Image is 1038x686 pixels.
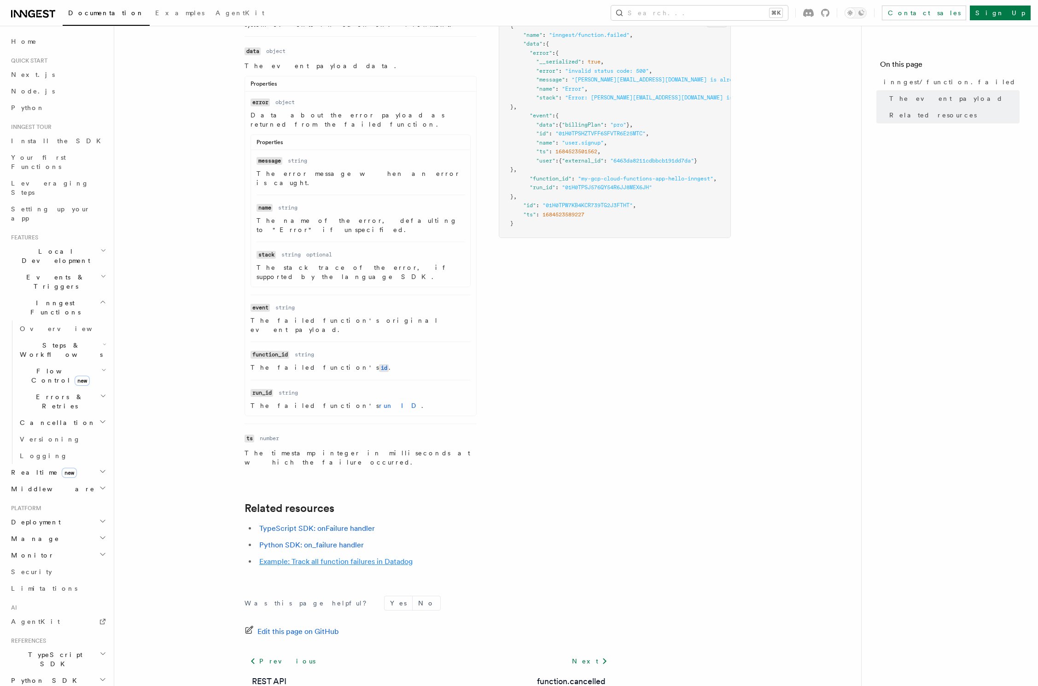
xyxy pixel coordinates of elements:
span: Next.js [11,71,55,78]
a: Examples [150,3,210,25]
a: TypeScript SDK: onFailure handler [259,524,375,533]
span: new [75,376,90,386]
button: Middleware [7,481,108,497]
span: References [7,637,46,645]
dd: object [266,47,286,55]
a: Related resources [245,502,334,515]
span: Home [11,37,37,46]
button: Realtimenew [7,464,108,481]
span: : [581,58,584,65]
div: Properties [245,80,476,92]
span: Deployment [7,517,61,527]
button: Inngest Functions [7,295,108,320]
span: "error" [536,68,559,74]
span: Inngest Functions [7,298,99,317]
dd: string [288,157,307,164]
span: , [604,140,607,146]
span: "id" [523,202,536,209]
span: Manage [7,534,59,543]
a: Edit this page on GitHub [245,625,339,638]
span: : [555,122,559,128]
button: Flow Controlnew [16,363,108,389]
span: , [513,193,517,200]
span: "billingPlan" [562,122,604,128]
span: , [633,202,636,209]
p: The failed function's original event payload. [251,316,471,334]
button: No [413,596,440,610]
span: "01H0TPSJ576QY54R6JJ8MEX6JH" [562,184,652,191]
span: Monitor [7,551,54,560]
button: TypeScript SDK [7,646,108,672]
span: new [62,468,77,478]
span: Quick start [7,57,47,64]
button: Toggle dark mode [845,7,867,18]
span: "01H0TPW7KB4KCR739TG2J3FTHT" [542,202,633,209]
span: Local Development [7,247,100,265]
a: run ID [379,402,421,409]
span: , [584,86,588,92]
span: } [694,157,697,164]
code: message [257,157,282,165]
a: Related resources [886,107,1020,123]
span: : [604,122,607,128]
span: "id" [536,130,549,137]
a: AgentKit [210,3,270,25]
span: Events & Triggers [7,273,100,291]
dd: object [275,99,295,106]
span: Examples [155,9,204,17]
span: Leveraging Steps [11,180,89,196]
dd: number [260,435,279,442]
span: { [559,122,562,128]
span: true [588,58,601,65]
span: , [713,175,717,182]
code: name [257,204,273,212]
span: "name" [536,86,555,92]
code: data [245,47,261,55]
p: The stack trace of the error, if supported by the language SDK. [257,263,465,281]
span: Limitations [11,585,77,592]
span: "event" [530,112,552,119]
a: Python SDK: on_failure handler [259,541,364,549]
span: Cancellation [16,418,96,427]
span: AgentKit [11,618,60,625]
span: { [555,50,559,56]
span: Edit this page on GitHub [257,625,339,638]
span: 1684523589227 [542,211,584,218]
a: Next [566,653,613,669]
span: Flow Control [16,366,101,385]
span: Middleware [7,484,95,494]
span: : [555,184,559,191]
span: { [546,41,549,47]
span: AI [7,604,17,611]
p: The error message when an error is caught. [257,169,465,187]
span: Errors & Retries [16,392,100,411]
a: Contact sales [882,6,966,20]
span: "Error" [562,86,584,92]
span: "ts" [536,148,549,155]
dd: string [278,204,297,211]
a: inngest/function.failed [880,74,1020,90]
span: : [555,86,559,92]
p: Data about the error payload as returned from the failed function. [251,110,471,129]
span: : [559,68,562,74]
span: "user" [536,157,555,164]
kbd: ⌘K [770,8,782,17]
a: Logging [16,448,108,464]
span: } [510,104,513,110]
button: Deployment [7,514,108,530]
code: ts [245,435,254,442]
span: , [513,104,517,110]
a: id [379,364,389,371]
a: Node.js [7,83,108,99]
a: Sign Up [970,6,1031,20]
span: Setting up your app [11,205,90,222]
span: Documentation [68,9,144,17]
span: Logging [20,452,68,459]
span: : [536,211,539,218]
span: Versioning [20,436,81,443]
button: Yes [385,596,412,610]
a: Python [7,99,108,116]
span: "01H0TPSHZTVFF6SFVTR6E25MTC" [555,130,646,137]
span: , [601,58,604,65]
span: { [555,112,559,119]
